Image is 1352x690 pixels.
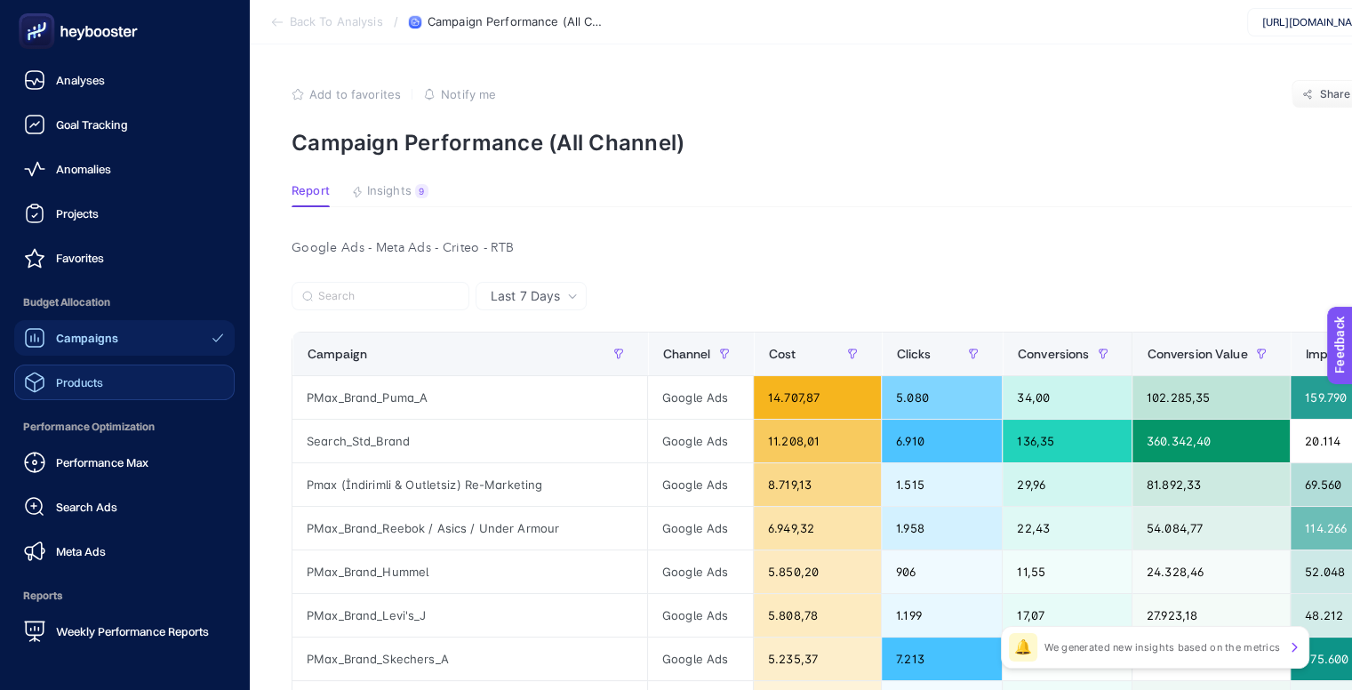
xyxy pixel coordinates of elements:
div: 1.515 [882,463,1002,506]
span: Performance Optimization [14,409,235,445]
span: Goal Tracking [56,117,128,132]
div: 1.199 [882,594,1002,637]
span: Campaign Performance (All Channel) [428,15,605,29]
span: Reports [14,578,235,614]
span: Weekly Performance Reports [56,624,209,638]
div: 22,43 [1003,507,1132,550]
span: / [394,14,398,28]
span: Analyses [56,73,105,87]
div: 6.910 [882,420,1002,462]
a: Campaigns [14,320,235,356]
span: Last 7 Days [491,287,560,305]
div: Google Ads [648,550,753,593]
div: 81.892,33 [1132,463,1290,506]
div: 11,55 [1003,550,1132,593]
div: 7.213 [882,638,1002,680]
div: Google Ads [648,594,753,637]
p: We generated new insights based on the metrics [1044,640,1280,654]
div: 11.208,01 [754,420,881,462]
div: 102.285,35 [1132,376,1290,419]
span: Anomalies [56,162,111,176]
div: Google Ads [648,376,753,419]
span: Back To Analysis [290,15,383,29]
div: 29,96 [1003,463,1132,506]
div: PMax_Brand_Hummel [292,550,647,593]
span: Meta Ads [56,544,106,558]
span: Campaign [307,347,366,361]
a: Favorites [14,240,235,276]
div: 5.080 [882,376,1002,419]
a: Analyses [14,62,235,98]
a: Search Ads [14,489,235,525]
div: PMax_Brand_Levi's_J [292,594,647,637]
div: PMax_Brand_Reebok / Asics / Under Armour [292,507,647,550]
span: Conversion Value [1147,347,1247,361]
div: 1.958 [882,507,1002,550]
span: Report [292,184,330,198]
div: 6.949,32 [754,507,881,550]
a: Anomalies [14,151,235,187]
div: Pmax (İndirimli & Outletsiz) Re-Marketing [292,463,647,506]
a: Goal Tracking [14,107,235,142]
div: 34,00 [1003,376,1132,419]
span: Projects [56,206,99,221]
div: Google Ads [648,420,753,462]
a: Weekly Performance Reports [14,614,235,649]
div: 360.342,40 [1132,420,1290,462]
div: 14.707,87 [754,376,881,419]
span: Cost [768,347,796,361]
span: Feedback [11,5,68,20]
div: Google Ads [648,463,753,506]
div: 27.923,18 [1132,594,1290,637]
input: Search [318,290,459,303]
span: Favorites [56,251,104,265]
a: Products [14,365,235,400]
span: Share [1320,87,1351,101]
a: Projects [14,196,235,231]
button: Add to favorites [292,87,401,101]
div: 5.235,37 [754,638,881,680]
span: Add to favorites [309,87,401,101]
div: 906 [882,550,1002,593]
span: Performance Max [56,455,148,469]
span: Products [56,375,103,389]
div: PMax_Brand_Puma_A [292,376,647,419]
div: Google Ads [648,507,753,550]
div: 5.850,20 [754,550,881,593]
div: 9 [415,184,428,198]
div: PMax_Brand_Skechers_A [292,638,647,680]
button: Notify me [423,87,496,101]
div: 24.328,46 [1132,550,1290,593]
span: Notify me [441,87,496,101]
div: Google Ads [648,638,753,680]
span: Channel [662,347,710,361]
div: 🔔 [1009,633,1037,662]
span: Campaigns [56,331,118,345]
span: Clicks [896,347,931,361]
span: Search Ads [56,500,117,514]
div: 54.084,77 [1132,507,1290,550]
span: Budget Allocation [14,285,235,320]
div: 136,35 [1003,420,1132,462]
span: Conversions [1017,347,1089,361]
div: Search_Std_Brand [292,420,647,462]
div: 8.719,13 [754,463,881,506]
a: Meta Ads [14,534,235,569]
span: Insights [367,184,412,198]
div: 5.808,78 [754,594,881,637]
div: 17,07 [1003,594,1132,637]
a: Performance Max [14,445,235,480]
